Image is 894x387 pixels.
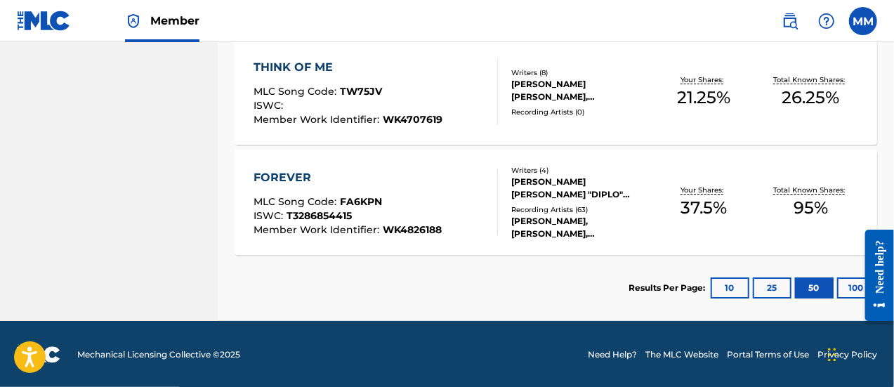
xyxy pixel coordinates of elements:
[753,277,791,299] button: 25
[511,78,650,103] div: [PERSON_NAME] [PERSON_NAME], [PERSON_NAME], [PERSON_NAME], DAECOLM [PERSON_NAME], [PERSON_NAME], ...
[681,195,728,221] span: 37.5 %
[645,348,718,361] a: The MLC Website
[776,7,804,35] a: Public Search
[235,39,877,145] a: THINK OF MEMLC Song Code:TW75JVISWC:Member Work Identifier:WK4707619Writers (8)[PERSON_NAME] [PER...
[794,195,828,221] span: 95 %
[511,107,650,117] div: Recording Artists ( 0 )
[773,74,848,85] p: Total Known Shares:
[235,150,877,255] a: FOREVERMLC Song Code:FA6KPNISWC:T3286854415Member Work Identifier:WK4826188Writers (4)[PERSON_NAM...
[817,348,877,361] a: Privacy Policy
[254,223,383,236] span: Member Work Identifier :
[383,223,442,236] span: WK4826188
[511,67,650,78] div: Writers ( 8 )
[681,74,728,85] p: Your Shares:
[17,11,71,31] img: MLC Logo
[855,218,894,332] iframe: Resource Center
[828,334,836,376] div: Drag
[511,215,650,240] div: [PERSON_NAME],[PERSON_NAME],[PERSON_NAME],[PERSON_NAME], DIPLO|[PERSON_NAME], [PERSON_NAME], [PER...
[17,346,60,363] img: logo
[629,282,709,294] p: Results Per Page:
[254,59,442,76] div: THINK OF ME
[511,176,650,201] div: [PERSON_NAME] [PERSON_NAME] "DIPLO" [PERSON_NAME], [PERSON_NAME], [PERSON_NAME]
[818,13,835,29] img: help
[795,277,834,299] button: 50
[511,204,650,215] div: Recording Artists ( 63 )
[254,85,340,98] span: MLC Song Code :
[588,348,637,361] a: Need Help?
[773,185,848,195] p: Total Known Shares:
[254,113,383,126] span: Member Work Identifier :
[77,348,240,361] span: Mechanical Licensing Collective © 2025
[254,99,287,112] span: ISWC :
[782,85,840,110] span: 26.25 %
[824,320,894,387] iframe: Chat Widget
[813,7,841,35] div: Help
[782,13,798,29] img: search
[681,185,728,195] p: Your Shares:
[254,209,287,222] span: ISWC :
[150,13,199,29] span: Member
[340,85,382,98] span: TW75JV
[727,348,809,361] a: Portal Terms of Use
[678,85,731,110] span: 21.25 %
[287,209,352,222] span: T3286854415
[383,113,442,126] span: WK4707619
[125,13,142,29] img: Top Rightsholder
[849,7,877,35] div: User Menu
[340,195,382,208] span: FA6KPN
[837,277,876,299] button: 100
[254,169,442,186] div: FOREVER
[254,195,340,208] span: MLC Song Code :
[511,165,650,176] div: Writers ( 4 )
[711,277,749,299] button: 10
